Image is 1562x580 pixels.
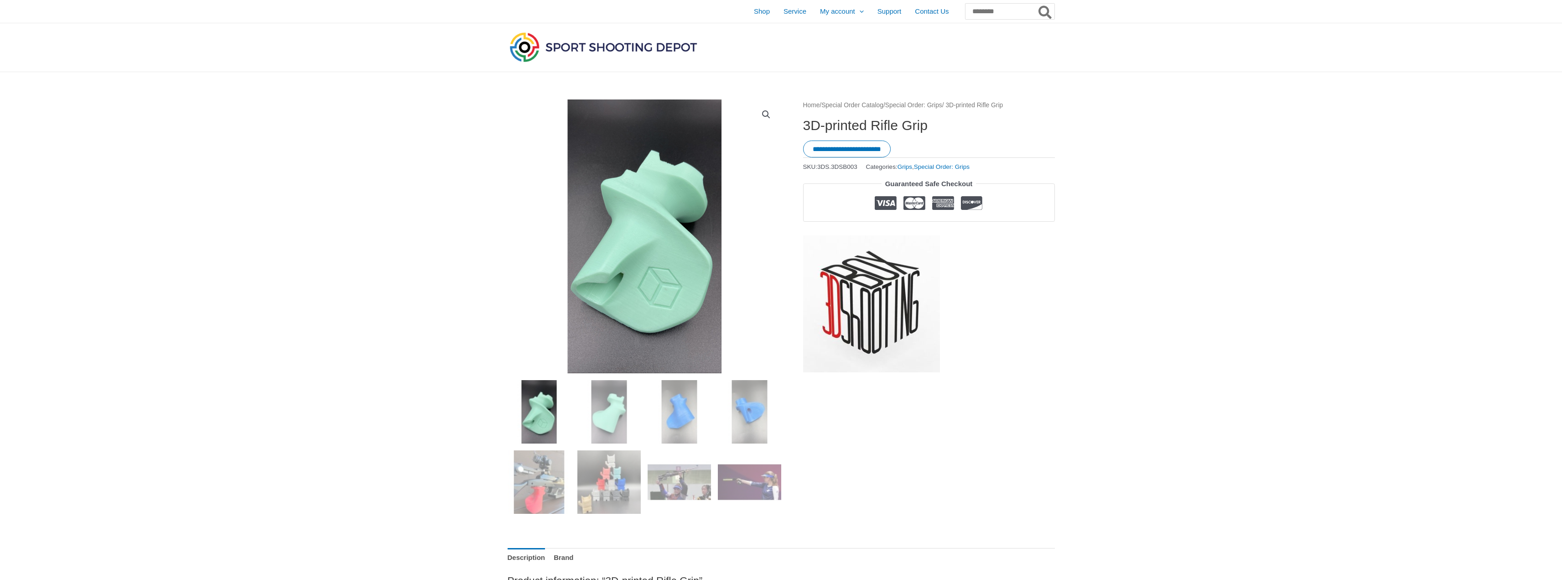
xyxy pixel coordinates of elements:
[577,380,641,444] img: 3D-printed Rifle Grip - Image 2
[508,30,699,64] img: Sport Shooting Depot
[758,106,774,123] a: View full-screen image gallery
[508,548,545,568] a: Description
[817,163,857,170] span: 3DS.3DSB003
[1037,4,1054,19] button: Search
[803,161,857,172] span: SKU:
[803,102,820,109] a: Home
[882,178,976,190] legend: Guaranteed Safe Checkout
[508,450,571,514] img: 3D-printed Rifle Grip - Image 5
[885,102,942,109] a: Special Order: Grips
[648,450,711,514] img: 3D-printed Rifle Grip - Image 7
[866,161,970,172] span: Categories: ,
[821,102,883,109] a: Special Order Catalog
[803,117,1055,134] h1: 3D-printed Rifle Grip
[803,235,940,372] a: 3D Shooting Box
[718,450,781,514] img: 3D-printed Rifle Grip - Image 8
[554,548,573,568] a: Brand
[648,380,711,444] img: 3D-printed Rifle Grip - Image 3
[718,380,781,444] img: 3D-printed Rifle Grip - Image 4
[508,380,571,444] img: 3D-printed Rifle Grip
[898,163,912,170] a: Grips
[577,450,641,514] img: 3D-printed Rifle Grip - Image 6
[508,99,781,373] img: 3D-printed Rifle Grip
[803,99,1055,111] nav: Breadcrumb
[914,163,970,170] a: Special Order: Grips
